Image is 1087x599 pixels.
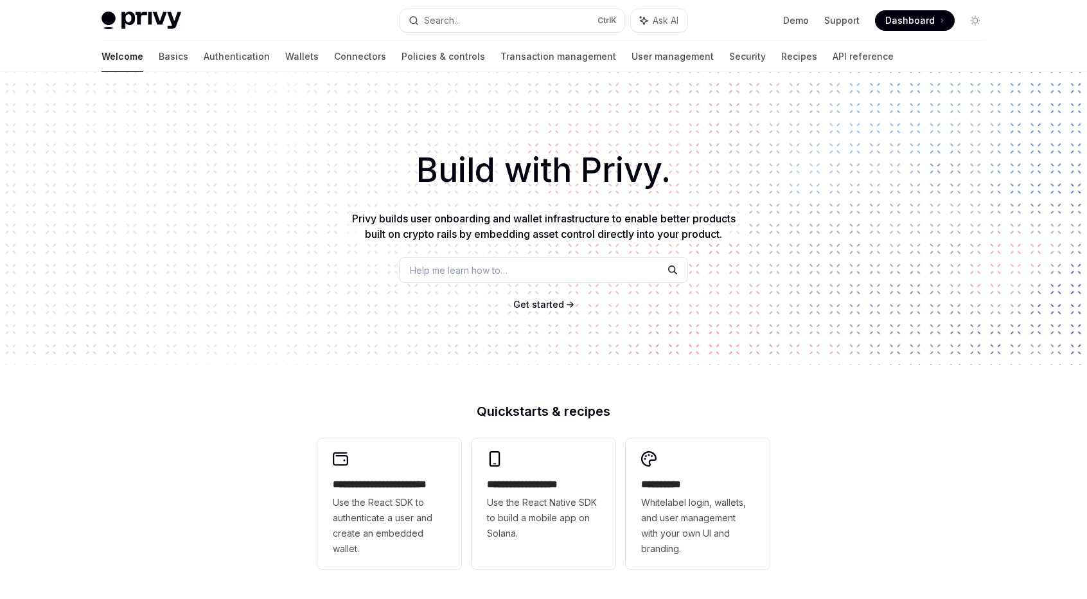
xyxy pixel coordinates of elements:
a: Recipes [781,41,817,72]
span: Ctrl K [597,15,617,26]
button: Toggle dark mode [965,10,985,31]
a: **** *****Whitelabel login, wallets, and user management with your own UI and branding. [626,438,770,569]
a: **** **** **** ***Use the React Native SDK to build a mobile app on Solana. [472,438,615,569]
div: Search... [424,13,460,28]
a: Welcome [102,41,143,72]
span: Use the React Native SDK to build a mobile app on Solana. [487,495,600,541]
span: Use the React SDK to authenticate a user and create an embedded wallet. [333,495,446,557]
a: Basics [159,41,188,72]
button: Ask AI [631,9,687,32]
a: Authentication [204,41,270,72]
a: Policies & controls [402,41,485,72]
a: Demo [783,14,809,27]
a: Support [824,14,860,27]
h2: Quickstarts & recipes [317,405,770,418]
img: light logo [102,12,181,30]
span: Dashboard [885,14,935,27]
span: Get started [513,299,564,310]
span: Whitelabel login, wallets, and user management with your own UI and branding. [641,495,754,557]
span: Help me learn how to… [410,264,508,277]
a: API reference [833,41,894,72]
a: Transaction management [500,41,616,72]
a: Dashboard [875,10,955,31]
a: User management [632,41,714,72]
span: Ask AI [653,14,678,27]
a: Wallets [285,41,319,72]
span: Privy builds user onboarding and wallet infrastructure to enable better products built on crypto ... [352,212,736,240]
h1: Build with Privy. [21,145,1066,195]
a: Get started [513,298,564,311]
a: Security [729,41,766,72]
a: Connectors [334,41,386,72]
button: Search...CtrlK [400,9,624,32]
